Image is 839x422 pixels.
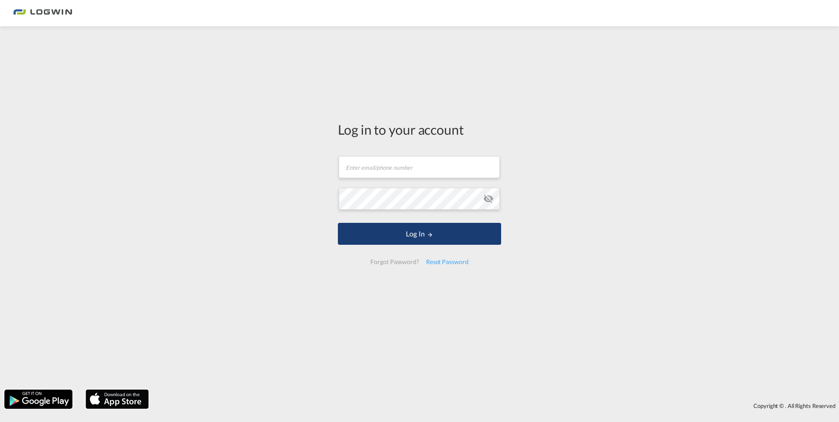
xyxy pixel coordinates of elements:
div: Reset Password [423,254,472,270]
div: Forgot Password? [367,254,422,270]
img: bc73a0e0d8c111efacd525e4c8ad7d32.png [13,4,72,23]
div: Copyright © . All Rights Reserved [153,398,839,413]
button: LOGIN [338,223,501,245]
input: Enter email/phone number [339,156,500,178]
md-icon: icon-eye-off [483,193,494,204]
img: apple.png [85,389,150,410]
img: google.png [4,389,73,410]
div: Log in to your account [338,120,501,139]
